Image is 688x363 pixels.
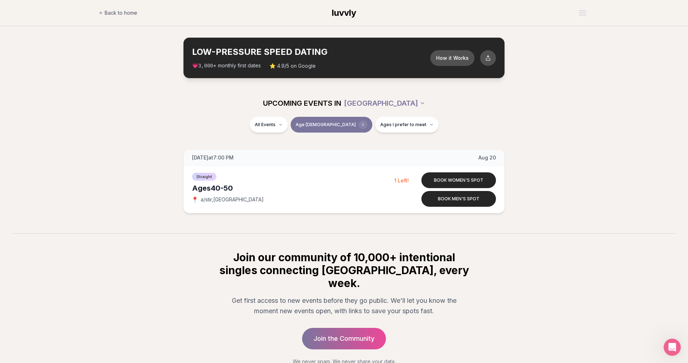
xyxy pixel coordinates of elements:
span: a/stir , [GEOGRAPHIC_DATA] [201,196,264,203]
span: Back to home [105,9,137,16]
div: Ages 40-50 [192,183,394,193]
span: 1 Left! [394,177,409,183]
p: Get first access to new events before they go public. We'll let you know the moment new events op... [224,295,464,316]
h2: LOW-PRESSURE SPEED DATING [192,46,430,58]
span: Clear age [359,120,367,129]
iframe: Intercom live chat [664,339,681,356]
a: luvvly [332,7,356,19]
button: Ages I prefer to meet [375,117,439,133]
span: Straight [192,173,216,181]
button: How it Works [430,50,474,66]
span: ⭐ 4.9/5 on Google [269,62,316,70]
button: Book men's spot [421,191,496,207]
span: Age [DEMOGRAPHIC_DATA] [296,122,356,128]
a: Join the Community [302,328,386,349]
a: Back to home [99,6,137,20]
button: Open menu [576,8,589,18]
span: [DATE] at 7:00 PM [192,154,234,161]
span: luvvly [332,8,356,18]
span: UPCOMING EVENTS IN [263,98,341,108]
span: All Events [255,122,276,128]
h2: Join our community of 10,000+ intentional singles connecting [GEOGRAPHIC_DATA], every week. [218,251,470,290]
span: 📍 [192,197,198,202]
button: Book women's spot [421,172,496,188]
span: 3,000 [198,63,213,69]
button: [GEOGRAPHIC_DATA] [344,95,425,111]
span: Aug 20 [478,154,496,161]
button: Age [DEMOGRAPHIC_DATA]Clear age [291,117,372,133]
span: Ages I prefer to meet [380,122,426,128]
button: All Events [250,117,288,133]
span: 💗 + monthly first dates [192,62,261,70]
